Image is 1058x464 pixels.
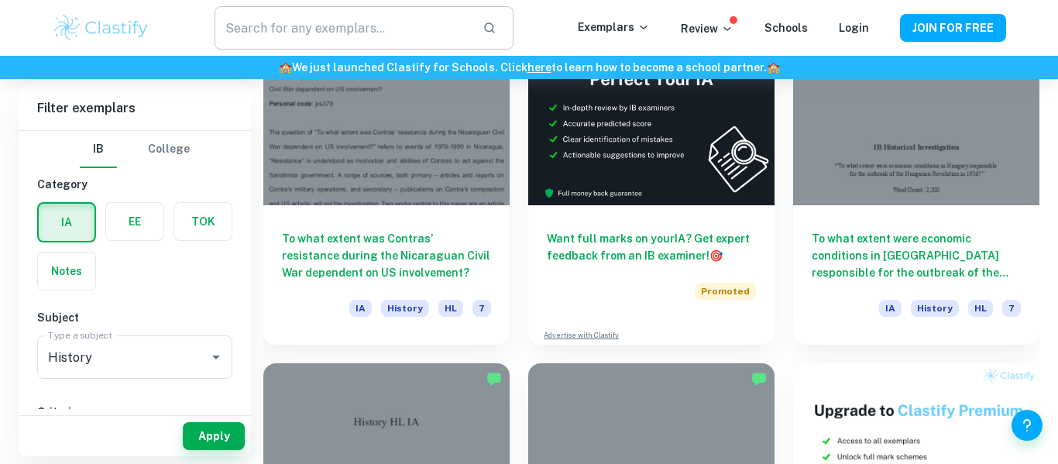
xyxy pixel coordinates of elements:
button: Open [205,346,227,368]
button: IB [80,131,117,168]
h6: Subject [37,309,232,326]
span: HL [968,300,993,317]
span: IA [879,300,902,317]
img: Marked [751,371,767,387]
span: IA [349,300,372,317]
span: HL [438,300,463,317]
a: Schools [764,22,808,34]
button: Apply [183,422,245,450]
h6: Want full marks on your IA ? Get expert feedback from an IB examiner! [547,230,756,264]
span: History [381,300,429,317]
h6: Criteria [37,404,232,421]
label: Type a subject [48,328,112,342]
a: To what extent was Contras’ resistance during the Nicaraguan Civil War dependent on US involvemen... [263,20,510,344]
img: Marked [486,371,502,387]
h6: To what extent was Contras’ resistance during the Nicaraguan Civil War dependent on US involvement? [282,230,491,281]
button: Help and Feedback [1012,410,1043,441]
h6: To what extent were economic conditions in [GEOGRAPHIC_DATA] responsible for the outbreak of the ... [812,230,1021,281]
h6: Category [37,176,232,193]
span: History [911,300,959,317]
span: 🏫 [279,61,292,74]
button: College [148,131,190,168]
span: 🏫 [767,61,780,74]
p: Review [681,20,733,37]
img: Clastify logo [52,12,150,43]
a: here [527,61,551,74]
div: Filter type choice [80,131,190,168]
button: TOK [174,203,232,240]
button: Notes [38,253,95,290]
span: 🎯 [709,249,723,262]
h6: Filter exemplars [19,87,251,130]
input: Search for any exemplars... [215,6,470,50]
p: Exemplars [578,19,650,36]
span: 7 [472,300,491,317]
span: Promoted [695,283,756,300]
button: IA [39,204,94,241]
a: Advertise with Clastify [544,330,619,341]
span: 7 [1002,300,1021,317]
button: JOIN FOR FREE [900,14,1006,42]
a: To what extent were economic conditions in [GEOGRAPHIC_DATA] responsible for the outbreak of the ... [793,20,1039,344]
a: Login [839,22,869,34]
a: Want full marks on yourIA? Get expert feedback from an IB examiner!PromotedAdvertise with Clastify [528,20,775,344]
h6: We just launched Clastify for Schools. Click to learn how to become a school partner. [3,59,1055,76]
img: Thumbnail [528,20,775,205]
button: EE [106,203,163,240]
